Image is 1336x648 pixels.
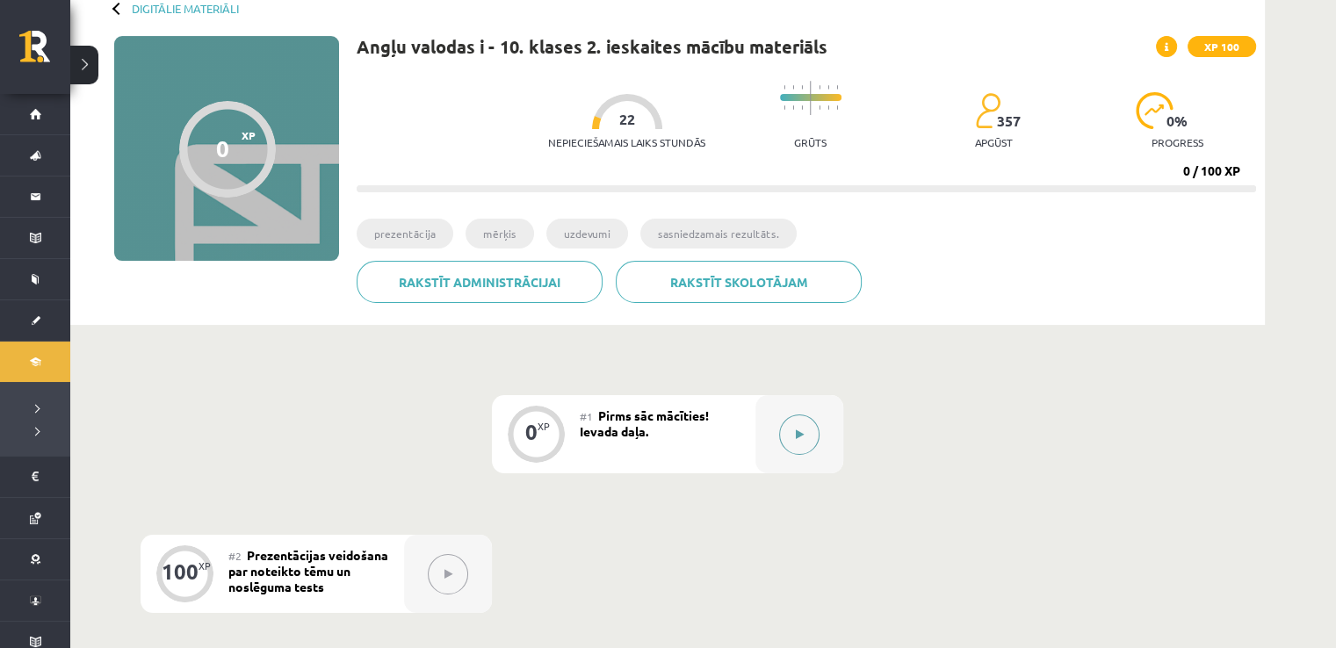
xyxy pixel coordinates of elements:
span: 22 [619,112,635,127]
div: XP [199,561,211,571]
span: XP 100 [1188,36,1256,57]
img: icon-short-line-57e1e144782c952c97e751825c79c345078a6d821885a25fce030b3d8c18986b.svg [836,85,838,90]
img: icon-progress-161ccf0a02000e728c5f80fcf4c31c7af3da0e1684b2b1d7c360e028c24a22f1.svg [1136,92,1174,129]
img: icon-short-line-57e1e144782c952c97e751825c79c345078a6d821885a25fce030b3d8c18986b.svg [784,85,785,90]
div: 100 [162,564,199,580]
h1: Angļu valodas i - 10. klases 2. ieskaites mācību materiāls [357,36,827,57]
p: apgūst [975,136,1013,148]
div: 0 [525,424,538,440]
a: Rakstīt administrācijai [357,261,603,303]
img: icon-short-line-57e1e144782c952c97e751825c79c345078a6d821885a25fce030b3d8c18986b.svg [827,85,829,90]
span: #2 [228,549,242,563]
p: Grūts [794,136,827,148]
span: XP [242,129,256,141]
img: icon-short-line-57e1e144782c952c97e751825c79c345078a6d821885a25fce030b3d8c18986b.svg [819,85,820,90]
img: icon-short-line-57e1e144782c952c97e751825c79c345078a6d821885a25fce030b3d8c18986b.svg [792,85,794,90]
a: Rīgas 1. Tālmācības vidusskola [19,31,70,75]
span: 0 % [1166,113,1188,129]
img: icon-short-line-57e1e144782c952c97e751825c79c345078a6d821885a25fce030b3d8c18986b.svg [819,105,820,110]
li: sasniedzamais rezultāts. [640,219,797,248]
img: students-c634bb4e5e11cddfef0936a35e636f08e4e9abd3cc4e673bd6f9a4125e45ecb1.svg [975,92,1000,129]
img: icon-short-line-57e1e144782c952c97e751825c79c345078a6d821885a25fce030b3d8c18986b.svg [801,85,803,90]
span: Prezentācijas veidošana par noteikto tēmu un noslēguma tests [228,547,388,594]
span: 357 [997,113,1021,129]
img: icon-short-line-57e1e144782c952c97e751825c79c345078a6d821885a25fce030b3d8c18986b.svg [792,105,794,110]
img: icon-short-line-57e1e144782c952c97e751825c79c345078a6d821885a25fce030b3d8c18986b.svg [827,105,829,110]
img: icon-short-line-57e1e144782c952c97e751825c79c345078a6d821885a25fce030b3d8c18986b.svg [801,105,803,110]
a: Rakstīt skolotājam [616,261,862,303]
li: uzdevumi [546,219,628,248]
div: XP [538,421,550,431]
p: Nepieciešamais laiks stundās [548,136,705,148]
img: icon-short-line-57e1e144782c952c97e751825c79c345078a6d821885a25fce030b3d8c18986b.svg [836,105,838,110]
a: Digitālie materiāli [132,2,239,15]
img: icon-long-line-d9ea69661e0d244f92f715978eff75569469978d946b2353a9bb055b3ed8787d.svg [810,81,812,115]
img: icon-short-line-57e1e144782c952c97e751825c79c345078a6d821885a25fce030b3d8c18986b.svg [784,105,785,110]
div: 0 [216,135,229,162]
li: prezentācija [357,219,453,248]
span: Pirms sāc mācīties! Ievada daļa. [580,407,709,439]
p: progress [1152,136,1203,148]
li: mērķis [466,219,534,248]
span: #1 [580,409,593,423]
